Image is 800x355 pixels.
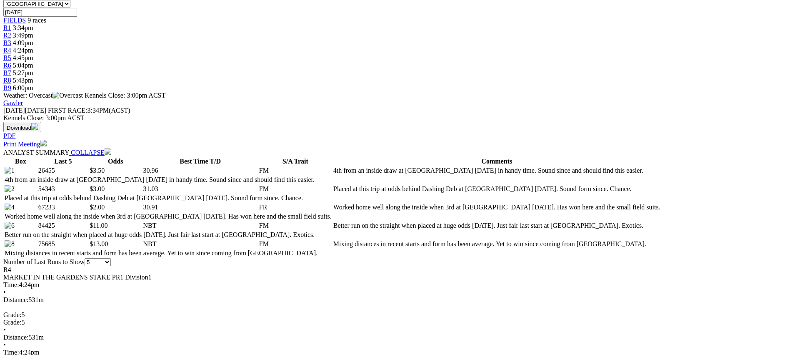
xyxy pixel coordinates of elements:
[3,8,77,17] input: Select date
[3,311,22,318] span: Grade:
[3,319,797,326] div: 5
[142,240,257,248] td: NBT
[69,149,111,156] a: COLLAPSE
[3,311,797,319] div: 5
[48,107,130,114] span: 3:34PM(ACST)
[259,240,332,248] td: FM
[13,77,33,84] span: 5:43pm
[3,54,11,61] a: R5
[13,32,33,39] span: 3:49pm
[3,281,797,289] div: 4:24pm
[3,341,6,348] span: •
[31,123,38,130] img: download.svg
[3,334,28,341] span: Distance:
[5,167,15,174] img: 1
[5,204,15,211] img: 4
[3,84,11,91] a: R9
[5,185,15,193] img: 2
[38,185,88,193] td: 54343
[3,107,25,114] span: [DATE]
[3,319,22,326] span: Grade:
[48,107,87,114] span: FIRST RACE:
[3,69,11,76] a: R7
[142,185,257,193] td: 31.03
[4,194,332,202] td: Placed at this trip at odds behind Dashing Deb at [GEOGRAPHIC_DATA] [DATE]. Sound form since. Cha...
[3,132,797,140] div: Download
[142,157,257,166] th: Best Time T/D
[333,185,661,193] td: Placed at this trip at odds behind Dashing Deb at [GEOGRAPHIC_DATA] [DATE]. Sound form since. Cha...
[333,240,661,248] td: Mixing distances in recent starts and form has been average. Yet to win since coming from [GEOGRA...
[333,166,661,175] td: 4th from an inside draw at [GEOGRAPHIC_DATA] [DATE] in handy time. Sound since and should find th...
[90,240,108,247] span: $13.00
[13,24,33,31] span: 3:34pm
[13,47,33,54] span: 4:24pm
[90,185,105,192] span: $3.00
[3,99,23,106] a: Gawler
[40,140,47,146] img: printer.svg
[85,92,165,99] span: Kennels Close: 3:00pm ACST
[13,54,33,61] span: 4:45pm
[3,281,19,288] span: Time:
[3,114,797,122] div: Kennels Close: 3:00pm ACST
[3,47,11,54] a: R4
[142,166,257,175] td: 30.96
[3,296,28,303] span: Distance:
[3,334,797,341] div: 531m
[90,222,107,229] span: $11.00
[5,222,15,229] img: 6
[3,107,46,114] span: [DATE]
[3,24,11,31] a: R1
[3,141,47,148] a: Print Meeting
[4,176,332,184] td: 4th from an inside draw at [GEOGRAPHIC_DATA] [DATE] in handy time. Sound since and should find th...
[4,249,332,257] td: Mixing distances in recent starts and form has been average. Yet to win since coming from [GEOGRA...
[13,84,33,91] span: 6:00pm
[38,222,88,230] td: 84425
[13,62,33,69] span: 5:04pm
[3,39,11,46] a: R3
[259,203,332,211] td: FR
[5,240,15,248] img: 8
[3,62,11,69] a: R6
[3,92,85,99] span: Weather: Overcast
[142,203,257,211] td: 30.91
[3,77,11,84] a: R8
[3,326,6,333] span: •
[38,203,88,211] td: 67233
[89,157,142,166] th: Odds
[3,32,11,39] a: R2
[38,166,88,175] td: 26455
[3,296,797,304] div: 531m
[3,258,797,266] div: Number of Last Runs to Show
[3,122,41,132] button: Download
[3,17,26,24] a: FIELDS
[38,240,88,248] td: 75685
[13,69,33,76] span: 5:27pm
[259,157,332,166] th: S/A Trait
[52,92,83,99] img: Overcast
[142,222,257,230] td: NBT
[4,231,332,239] td: Better run on the straight when placed at huge odds [DATE]. Just fair last start at [GEOGRAPHIC_D...
[3,132,15,139] a: PDF
[90,204,105,211] span: $2.00
[3,274,797,281] div: MARKET IN THE GARDENS STAKE PR1 Division1
[13,39,33,46] span: 4:09pm
[3,148,797,156] div: ANALYST SUMMARY
[259,185,332,193] td: FM
[71,149,105,156] span: COLLAPSE
[333,203,661,211] td: Worked home well along the inside when 3rd at [GEOGRAPHIC_DATA] [DATE]. Has won here and the smal...
[3,289,6,296] span: •
[259,222,332,230] td: FM
[259,166,332,175] td: FM
[38,157,88,166] th: Last 5
[333,157,661,166] th: Comments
